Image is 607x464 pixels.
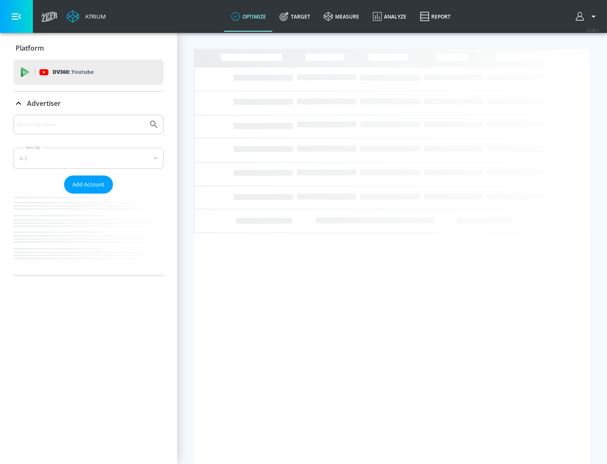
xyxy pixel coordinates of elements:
p: Advertiser [27,99,61,108]
div: DV360: Youtube [13,59,164,85]
nav: list of Advertiser [13,194,164,275]
button: Add Account [64,175,113,194]
a: Analyze [366,1,413,32]
a: optimize [224,1,273,32]
p: Platform [16,43,44,53]
div: Atrium [82,13,106,20]
label: Sort By [24,145,42,150]
span: v 4.28.0 [587,28,599,32]
p: Youtube [71,67,94,76]
a: Atrium [67,10,106,23]
input: Search by name [17,119,145,130]
p: DV360: [53,67,94,77]
span: Add Account [73,180,105,189]
a: Target [273,1,317,32]
a: measure [317,1,366,32]
a: Report [413,1,457,32]
div: Platform [13,36,164,60]
div: Advertiser [13,92,164,115]
div: Advertiser [13,115,164,275]
div: A-Z [13,148,164,169]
